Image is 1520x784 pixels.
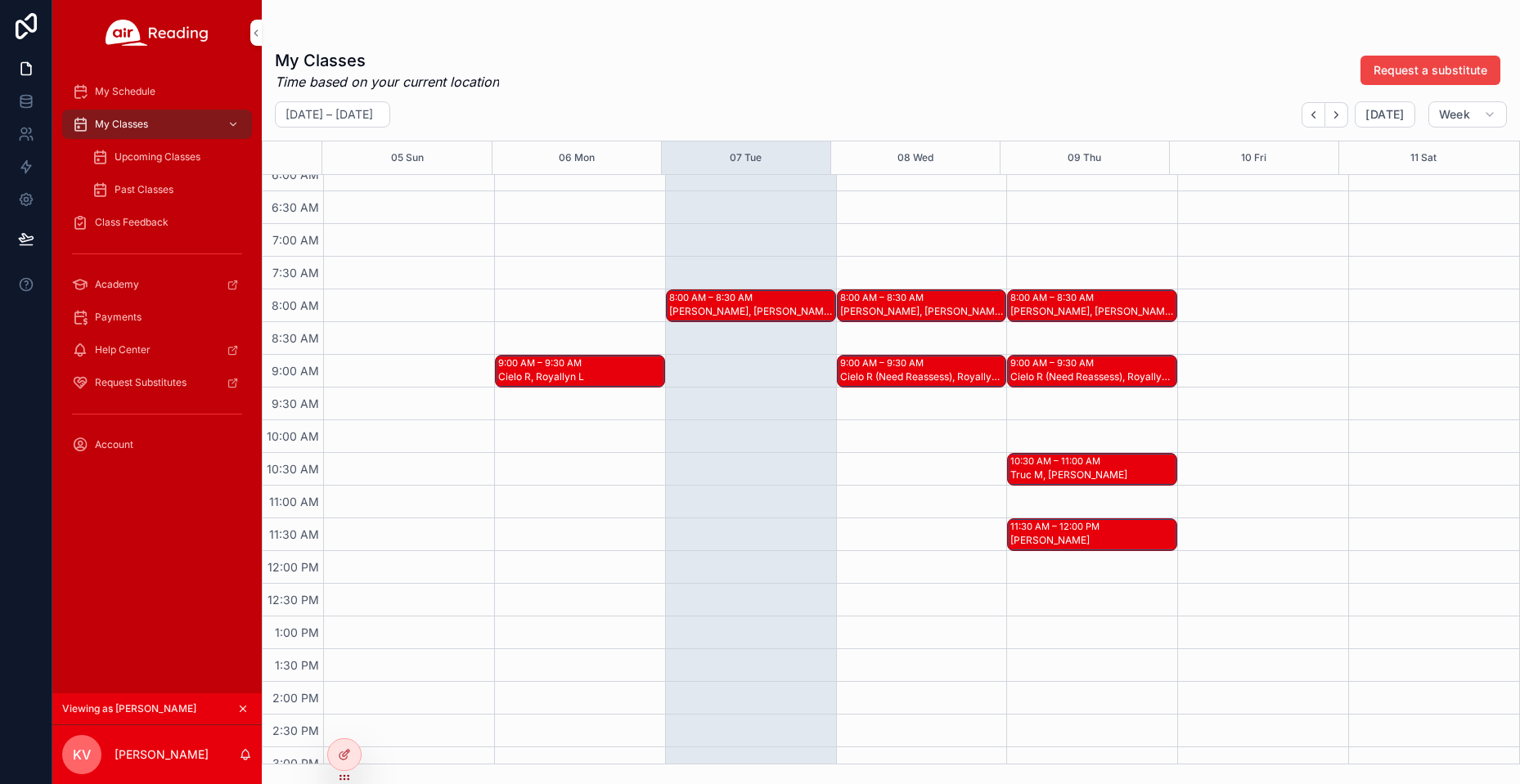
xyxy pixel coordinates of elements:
div: 8:00 AM – 8:30 AM [840,291,928,304]
span: 7:00 AM [268,233,323,247]
div: 8:00 AM – 8:30 AM[PERSON_NAME], [PERSON_NAME], [PERSON_NAME] [1008,290,1176,321]
span: 10:30 AM [263,462,323,476]
span: 8:30 AM [268,331,323,345]
div: 9:00 AM – 9:30 AM [1010,356,1098,370]
button: 09 Thu [1068,141,1101,174]
img: App logo [106,20,209,46]
div: 8:00 AM – 8:30 AM [669,291,757,304]
span: Viewing as [PERSON_NAME] [62,702,196,715]
button: 06 Mon [559,141,595,174]
h1: My Classes [275,49,499,72]
div: 11:30 AM – 12:00 PM [1010,520,1104,533]
a: Academy [62,270,252,299]
span: 9:00 AM [268,364,323,378]
div: [PERSON_NAME], [PERSON_NAME], [PERSON_NAME] [840,305,1005,318]
div: 8:00 AM – 8:30 AM[PERSON_NAME], [PERSON_NAME], [PERSON_NAME] [838,290,1006,321]
div: 9:00 AM – 9:30 AM [840,356,928,370]
div: Cielo R, Royallyn L [498,370,663,383]
a: Help Center [62,335,252,365]
span: My Schedule [95,85,155,98]
span: Academy [95,278,139,291]
span: [DATE] [1365,107,1404,122]
span: 6:30 AM [268,200,323,214]
a: Upcoming Classes [82,142,252,172]
a: Account [62,430,252,459]
div: 9:00 AM – 9:30 AMCielo R (Need Reassess), Royallyn L (Need Reassess) [1008,356,1176,387]
h2: [DATE] – [DATE] [286,106,373,123]
span: Week [1439,107,1470,122]
span: Account [95,438,133,451]
span: Past Classes [115,183,173,196]
div: 8:00 AM – 8:30 AM[PERSON_NAME], [PERSON_NAME], [PERSON_NAME] [667,290,835,321]
span: Help Center [95,343,151,356]
span: 11:30 AM [265,527,323,541]
div: 10:30 AM – 11:00 AM [1010,455,1104,468]
span: 1:00 PM [271,625,323,639]
button: Week [1428,101,1507,128]
p: [PERSON_NAME] [115,746,209,763]
span: 2:00 PM [268,691,323,705]
span: Request a substitute [1374,62,1487,78]
span: 8:00 AM [268,298,323,312]
button: 10 Fri [1241,141,1266,174]
div: 9:00 AM – 9:30 AM [498,356,586,370]
span: 3:00 PM [268,756,323,770]
div: Cielo R (Need Reassess), Royallyn L (Need Reassess) [1010,370,1176,383]
a: My Schedule [62,77,252,106]
span: 9:30 AM [268,396,323,410]
button: 07 Tue [730,141,762,174]
a: Payments [62,302,252,332]
div: 10:30 AM – 11:00 AMTruc M, [PERSON_NAME] [1008,454,1176,485]
button: Next [1325,102,1348,128]
a: Request Substitutes [62,368,252,397]
a: Class Feedback [62,208,252,237]
span: Upcoming Classes [115,150,200,164]
div: [PERSON_NAME], [PERSON_NAME], [PERSON_NAME] [1010,305,1176,318]
span: 2:30 PM [268,724,323,737]
em: Time based on your current location [275,72,499,92]
div: 8:00 AM – 8:30 AM [1010,291,1098,304]
span: Request Substitutes [95,376,187,389]
div: Truc M, [PERSON_NAME] [1010,468,1176,482]
span: Class Feedback [95,216,169,229]
div: 11:30 AM – 12:00 PM[PERSON_NAME] [1008,519,1176,550]
a: My Classes [62,110,252,139]
div: [PERSON_NAME], [PERSON_NAME], [PERSON_NAME] [669,305,834,318]
button: Back [1302,102,1325,128]
a: Past Classes [82,175,252,204]
button: Request a substitute [1360,56,1500,85]
span: 7:30 AM [268,266,323,280]
span: My Classes [95,118,148,131]
span: Payments [95,311,142,324]
span: 6:00 AM [268,168,323,181]
span: 12:00 PM [263,560,323,574]
span: 1:30 PM [271,658,323,672]
div: 9:00 AM – 9:30 AMCielo R (Need Reassess), Royallyn L (Need Reassess) [838,356,1006,387]
div: [PERSON_NAME] [1010,534,1176,547]
div: scrollable content [52,65,262,481]
div: Cielo R (Need Reassess), Royallyn L (Need Reassess) [840,370,1005,383]
span: 12:30 PM [263,593,323,607]
span: 11:00 AM [265,495,323,508]
button: [DATE] [1355,101,1414,128]
span: KV [73,745,91,764]
button: 05 Sun [391,141,424,174]
span: 10:00 AM [263,429,323,443]
div: 9:00 AM – 9:30 AMCielo R, Royallyn L [496,356,664,387]
button: 08 Wed [897,141,933,174]
button: 11 Sat [1410,141,1437,174]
